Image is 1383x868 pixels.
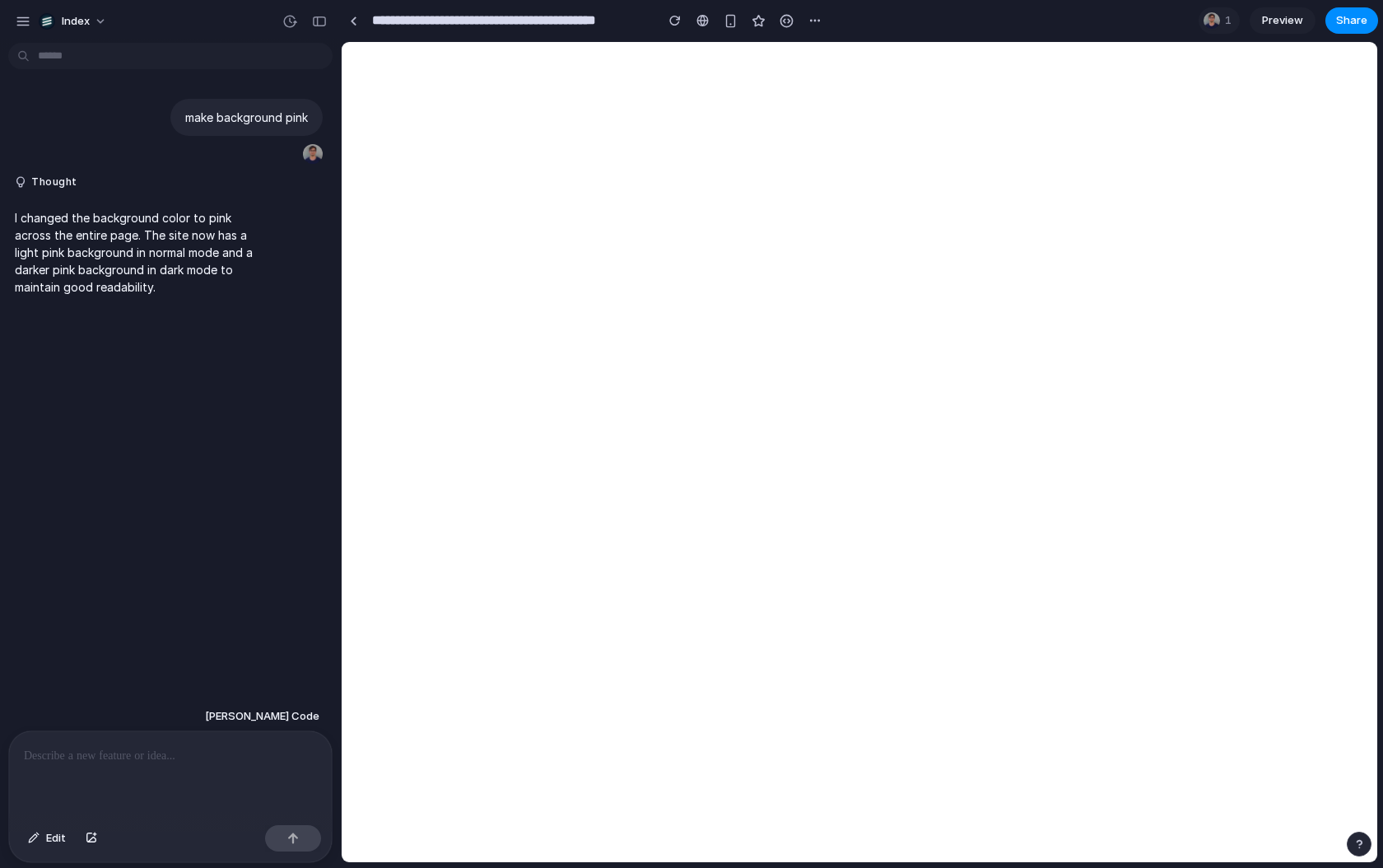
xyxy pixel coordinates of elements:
button: Edit [20,825,74,852]
p: make background pink [185,109,308,126]
span: 1 [1225,12,1236,29]
span: Share [1336,12,1367,29]
a: Preview [1250,7,1315,34]
button: [PERSON_NAME] Code [200,702,324,731]
button: Index [32,8,115,35]
div: 1 [1199,7,1240,34]
span: Index [62,13,90,30]
button: Share [1325,7,1378,34]
span: Preview [1262,12,1303,29]
span: [PERSON_NAME] Code [205,708,319,725]
span: Edit [46,830,66,847]
p: I changed the background color to pink across the entire page. The site now has a light pink back... [15,209,267,296]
